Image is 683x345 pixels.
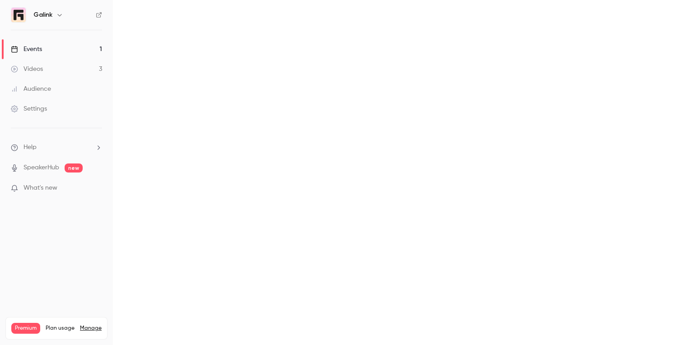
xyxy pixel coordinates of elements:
h6: Galink [33,10,52,19]
span: Help [23,143,37,152]
div: Events [11,45,42,54]
span: Plan usage [46,325,75,332]
span: new [65,163,83,172]
img: Galink [11,8,26,22]
iframe: Noticeable Trigger [91,184,102,192]
li: help-dropdown-opener [11,143,102,152]
div: Audience [11,84,51,93]
div: Settings [11,104,47,113]
span: What's new [23,183,57,193]
a: Manage [80,325,102,332]
span: Premium [11,323,40,334]
a: SpeakerHub [23,163,59,172]
div: Videos [11,65,43,74]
